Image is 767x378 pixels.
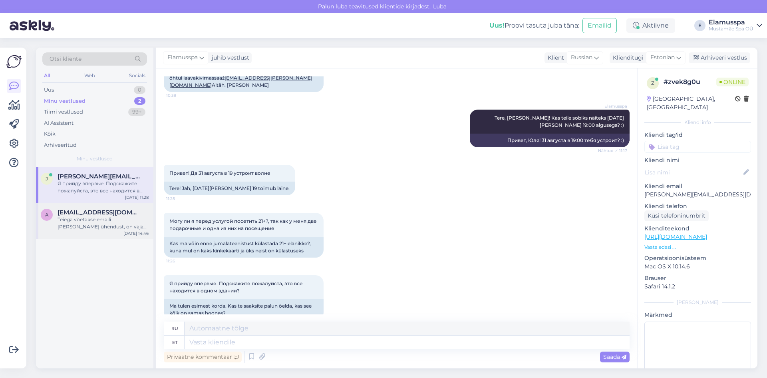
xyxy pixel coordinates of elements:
a: ElamusspaMustamäe Spa OÜ [709,19,762,32]
div: Klient [544,54,564,62]
a: [URL][DOMAIN_NAME] [644,233,707,240]
div: Arhiveeri vestlus [689,52,750,63]
span: Luba [431,3,449,10]
div: Teiega võetakse emaili [PERSON_NAME] ühendust, on vaja natuke oodata. :) [58,216,149,230]
div: Klienditugi [610,54,644,62]
div: Socials [127,70,147,81]
div: Proovi tasuta juba täna: [489,21,579,30]
p: Vaata edasi ... [644,244,751,251]
div: 99+ [128,108,145,116]
div: Ma tulen esimest korda. Kas te saaksite palun öelda, kas see kõik on samas hoones? [164,299,324,320]
div: et [172,336,177,349]
div: juhib vestlust [209,54,249,62]
div: 0 [134,86,145,94]
div: # zvek8g0u [664,77,716,87]
span: 11:26 [166,258,196,264]
span: a [45,212,49,218]
button: Emailid [582,18,617,33]
p: Klienditeekond [644,224,751,233]
div: Tiimi vestlused [44,108,83,116]
div: Küsi telefoninumbrit [644,210,709,221]
div: Elamusspa [709,19,753,26]
span: Привет! Да 31 августа в 19 устроит волне [169,170,270,176]
input: Lisa tag [644,141,751,153]
div: Kliendi info [644,119,751,126]
div: [DATE] 11:28 [125,194,149,200]
span: Saada [603,353,626,360]
p: Märkmed [644,311,751,319]
span: Могу ли я перед услугой посетить 21+?, так как у меня две подарочные и одна из них на посещение [169,218,318,231]
p: Safari 14.1.2 [644,282,751,291]
div: Uus [44,86,54,94]
p: Kliendi telefon [644,202,751,210]
span: Online [716,78,749,86]
div: Я прийду впервые. Подскажите пожалуйста, это все находится в одном здании? [58,180,149,194]
div: Aktiivne [626,18,675,33]
div: Kas ma võin enne jumalateenistust külastada 21+ elanikke?, kuna mul on kaks kinkekaarti ja üks ne... [164,237,324,258]
p: Kliendi email [644,182,751,190]
div: Привет, Юля! 31 августа в 19:00 тебя устроит? :) [470,134,630,147]
input: Lisa nimi [645,168,742,177]
div: ru [171,322,178,335]
span: Tere, [PERSON_NAME]! Kas teile sobiks näiteks [DATE][PERSON_NAME] 19:00 algusega? :) [495,115,624,128]
span: Estonian [650,53,675,62]
p: Brauser [644,274,751,282]
div: All [42,70,52,81]
div: Kõik [44,130,56,138]
span: 11:25 [166,196,196,202]
div: [DATE] 14:46 [123,230,149,236]
div: [PERSON_NAME] [644,299,751,306]
p: Kliendi tag'id [644,131,751,139]
span: j [46,176,48,182]
span: julia.varlasheva@icloud.com [58,173,141,180]
span: 10:39 [166,92,196,98]
span: Russian [571,53,592,62]
div: Arhiveeritud [44,141,77,149]
span: Nähtud ✓ 11:17 [597,148,627,154]
p: Mac OS X 10.14.6 [644,262,751,271]
img: Askly Logo [6,54,22,69]
div: Tere! Jah, [DATE][PERSON_NAME] 19 toimub laine. [164,182,295,195]
div: Mustamäe Spa OÜ [709,26,753,32]
p: Kliendi nimi [644,156,751,164]
span: Elamusspa [597,103,627,109]
p: [PERSON_NAME][EMAIL_ADDRESS][DOMAIN_NAME] [644,190,751,199]
div: Minu vestlused [44,97,85,105]
span: Minu vestlused [77,155,113,162]
div: AI Assistent [44,119,74,127]
div: 2 [134,97,145,105]
span: Otsi kliente [50,55,81,63]
div: [GEOGRAPHIC_DATA], [GEOGRAPHIC_DATA] [647,95,735,112]
span: an.ganina92@gmail.com [58,209,141,216]
span: z [651,80,654,86]
span: Я прийду впервые. Подскажите пожалуйста, это все находится в одном здании? [169,280,304,294]
b: Uus! [489,22,505,29]
p: Operatsioonisüsteem [644,254,751,262]
div: Web [83,70,97,81]
div: Privaatne kommentaar [164,352,242,362]
span: Elamusspa [167,53,198,62]
div: E [694,20,705,31]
